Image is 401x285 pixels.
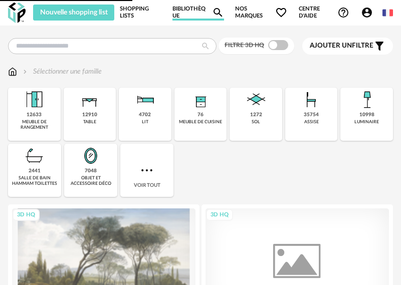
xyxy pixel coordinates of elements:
[244,88,268,112] img: Sol.png
[310,42,352,49] span: Ajouter un
[21,67,29,77] img: svg+xml;base64,PHN2ZyB3aWR0aD0iMTYiIGhlaWdodD0iMTYiIHZpZXdCb3g9IjAgMCAxNiAxNiIgZmlsbD0ibm9uZSIgeG...
[304,112,319,118] div: 35754
[179,119,222,125] div: meuble de cuisine
[310,42,373,50] span: filtre
[40,9,108,16] span: Nouvelle shopping list
[139,112,151,118] div: 4702
[79,144,103,168] img: Miroir.png
[197,112,204,118] div: 76
[33,5,114,21] button: Nouvelle shopping list
[27,112,42,118] div: 12633
[85,168,97,174] div: 7048
[8,67,17,77] img: svg+xml;base64,PHN2ZyB3aWR0aD0iMTYiIGhlaWdodD0iMTciIHZpZXdCb3g9IjAgMCAxNiAxNyIgZmlsbD0ibm9uZSIgeG...
[361,7,373,19] span: Account Circle icon
[83,119,96,125] div: table
[225,42,264,48] span: Filtre 3D HQ
[302,38,393,55] button: Ajouter unfiltre Filter icon
[252,119,260,125] div: sol
[133,88,157,112] img: Literie.png
[373,40,385,52] span: Filter icon
[235,5,287,21] span: Nos marques
[29,168,41,174] div: 2441
[212,7,224,19] span: Magnify icon
[172,5,224,21] a: BibliothèqueMagnify icon
[11,175,58,187] div: salle de bain hammam toilettes
[78,88,102,112] img: Table.png
[304,119,319,125] div: assise
[188,88,213,112] img: Rangement.png
[359,112,374,118] div: 10998
[8,3,26,23] img: OXP
[361,7,377,19] span: Account Circle icon
[299,88,323,112] img: Assise.png
[299,6,350,20] span: Centre d'aideHelp Circle Outline icon
[120,144,173,197] div: Voir tout
[13,209,40,221] div: 3D HQ
[11,119,58,131] div: meuble de rangement
[82,112,97,118] div: 12910
[139,162,155,178] img: more.7b13dc1.svg
[354,119,379,125] div: luminaire
[382,8,393,18] img: fr
[67,175,114,187] div: objet et accessoire déco
[250,112,262,118] div: 1272
[23,144,47,168] img: Salle%20de%20bain.png
[22,88,46,112] img: Meuble%20de%20rangement.png
[275,7,287,19] span: Heart Outline icon
[337,7,349,19] span: Help Circle Outline icon
[21,67,102,77] div: Sélectionner une famille
[120,5,161,21] a: Shopping Lists
[206,209,233,221] div: 3D HQ
[142,119,148,125] div: lit
[355,88,379,112] img: Luminaire.png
